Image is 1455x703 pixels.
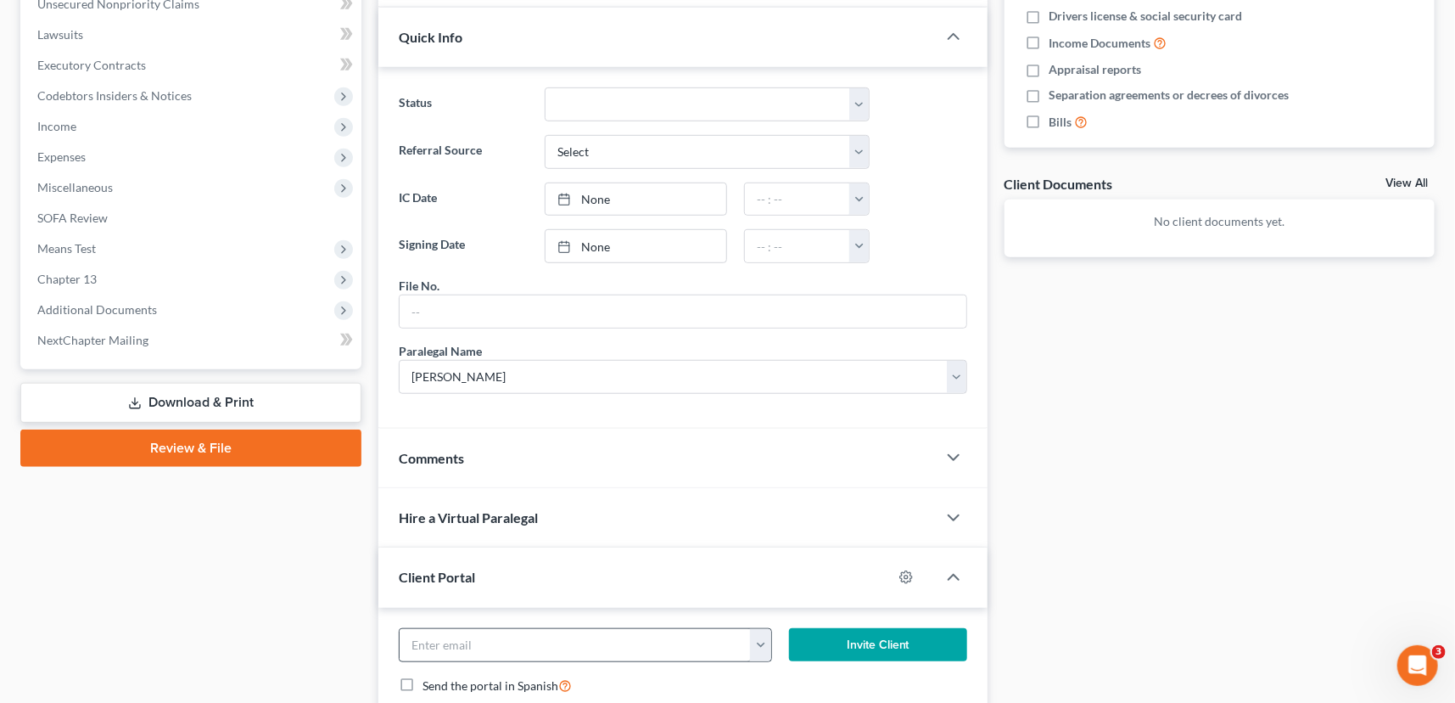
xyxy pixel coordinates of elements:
[1049,114,1072,131] span: Bills
[745,230,850,262] input: -- : --
[399,450,464,466] span: Comments
[399,569,475,585] span: Client Portal
[37,333,148,347] span: NextChapter Mailing
[423,678,558,693] span: Send the portal in Spanish
[24,50,361,81] a: Executory Contracts
[24,325,361,356] a: NextChapter Mailing
[1432,645,1446,659] span: 3
[20,383,361,423] a: Download & Print
[24,203,361,233] a: SOFA Review
[1397,645,1438,686] iframe: Intercom live chat
[37,211,108,225] span: SOFA Review
[37,180,113,194] span: Miscellaneous
[400,295,966,328] input: --
[37,241,96,256] span: Means Test
[546,230,726,262] a: None
[789,628,967,662] button: Invite Client
[37,27,83,42] span: Lawsuits
[1049,8,1242,25] span: Drivers license & social security card
[390,183,537,217] label: IC Date
[390,87,537,121] label: Status
[745,183,850,216] input: -- : --
[37,272,97,286] span: Chapter 13
[399,509,538,526] span: Hire a Virtual Paralegal
[1049,87,1289,104] span: Separation agreements or decrees of divorces
[400,629,751,661] input: Enter email
[20,430,361,467] a: Review & File
[1005,175,1113,193] div: Client Documents
[37,58,146,72] span: Executory Contracts
[1049,61,1141,78] span: Appraisal reports
[37,119,76,133] span: Income
[546,183,726,216] a: None
[399,29,462,45] span: Quick Info
[37,88,192,103] span: Codebtors Insiders & Notices
[37,149,86,164] span: Expenses
[399,342,482,360] div: Paralegal Name
[24,20,361,50] a: Lawsuits
[390,229,537,263] label: Signing Date
[399,277,439,295] div: File No.
[37,302,157,317] span: Additional Documents
[1049,35,1150,52] span: Income Documents
[1385,177,1428,189] a: View All
[1018,213,1421,230] p: No client documents yet.
[390,135,537,169] label: Referral Source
